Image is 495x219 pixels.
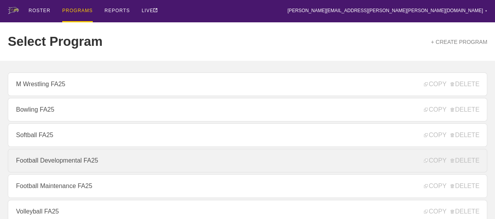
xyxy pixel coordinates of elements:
span: COPY [424,106,446,113]
a: Bowling FA25 [8,98,487,121]
span: DELETE [450,106,479,113]
span: DELETE [450,81,479,88]
iframe: Chat Widget [354,128,495,219]
a: M Wrestling FA25 [8,72,487,96]
img: logo [8,7,19,14]
span: COPY [424,81,446,88]
a: Softball FA25 [8,123,487,147]
div: ▼ [485,9,487,13]
a: + CREATE PROGRAM [431,39,487,45]
a: Football Developmental FA25 [8,149,487,172]
a: Football Maintenance FA25 [8,174,487,198]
